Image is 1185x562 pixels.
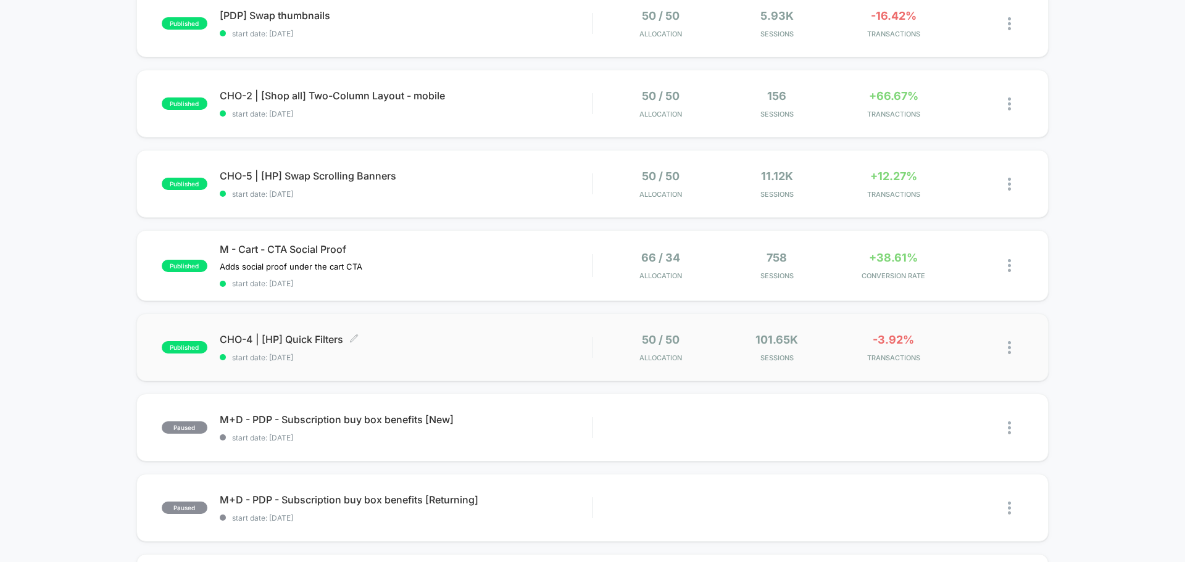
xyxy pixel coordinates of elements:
img: close [1008,421,1011,434]
span: 50 / 50 [642,89,680,102]
span: TRANSACTIONS [838,110,949,118]
span: Allocation [639,271,682,280]
span: 758 [767,251,787,264]
span: 50 / 50 [642,170,680,183]
span: TRANSACTIONS [838,190,949,199]
span: Sessions [722,353,833,362]
span: start date: [DATE] [220,109,592,118]
span: +66.67% [869,89,918,102]
span: paused [162,421,207,434]
img: close [1008,259,1011,272]
span: 50 / 50 [642,333,680,346]
span: start date: [DATE] [220,433,592,442]
span: Sessions [722,110,833,118]
span: 50 / 50 [642,9,680,22]
span: [PDP] Swap thumbnails [220,9,592,22]
span: start date: [DATE] [220,353,592,362]
span: Adds social proof under the cart CTA [220,262,362,271]
img: close [1008,178,1011,191]
span: 5.93k [760,9,794,22]
span: Allocation [639,190,682,199]
span: Allocation [639,353,682,362]
span: start date: [DATE] [220,29,592,38]
span: +12.27% [870,170,917,183]
span: CHO-5 | [HP] Swap Scrolling Banners [220,170,592,182]
span: -3.92% [873,333,914,346]
span: 156 [767,89,786,102]
img: close [1008,341,1011,354]
span: 11.12k [761,170,793,183]
span: published [162,341,207,353]
span: published [162,260,207,272]
span: 66 / 34 [641,251,680,264]
span: +38.61% [869,251,918,264]
span: published [162,17,207,30]
span: start date: [DATE] [220,513,592,523]
span: published [162,178,207,190]
span: Allocation [639,30,682,38]
span: published [162,97,207,110]
img: close [1008,17,1011,30]
span: -16.42% [871,9,917,22]
span: Allocation [639,110,682,118]
span: paused [162,502,207,514]
span: Sessions [722,190,833,199]
span: CONVERSION RATE [838,271,949,280]
span: start date: [DATE] [220,189,592,199]
span: Sessions [722,271,833,280]
img: close [1008,97,1011,110]
img: close [1008,502,1011,514]
span: CHO-2 | [Shop all] Two-Column Layout - mobile [220,89,592,102]
span: 101.65k [755,333,798,346]
span: start date: [DATE] [220,279,592,288]
span: Sessions [722,30,833,38]
span: TRANSACTIONS [838,30,949,38]
span: M+D - PDP - Subscription buy box benefits [Returning] [220,494,592,506]
span: TRANSACTIONS [838,353,949,362]
span: M - Cart - CTA Social Proof [220,243,592,255]
span: CHO-4 | [HP] Quick Filters [220,333,592,345]
span: M+D - PDP - Subscription buy box benefits [New] [220,413,592,426]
